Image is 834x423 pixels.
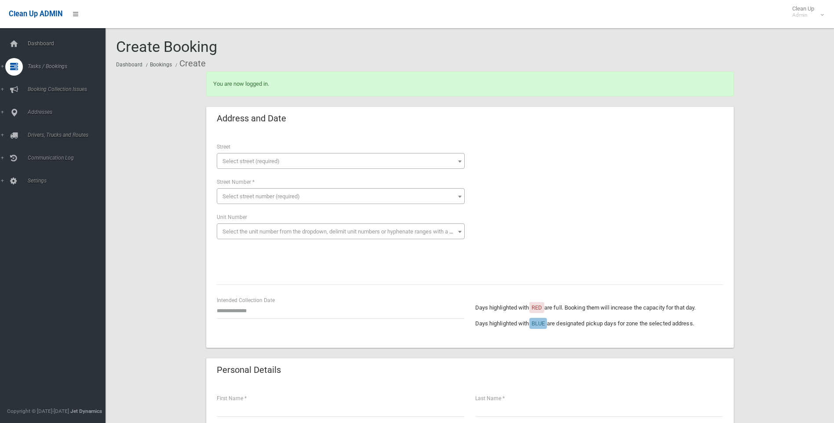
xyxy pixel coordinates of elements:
p: Days highlighted with are full. Booking them will increase the capacity for that day. [475,303,723,313]
small: Admin [792,12,814,18]
span: Dashboard [25,40,112,47]
span: Communication Log [25,155,112,161]
a: Dashboard [116,62,142,68]
span: Booking Collection Issues [25,86,112,92]
span: Select the unit number from the dropdown, delimit unit numbers or hyphenate ranges with a comma [222,228,468,235]
span: BLUE [532,320,545,327]
span: Clean Up ADMIN [9,10,62,18]
header: Address and Date [206,110,297,127]
span: Create Booking [116,38,217,55]
span: RED [532,304,542,311]
p: Days highlighted with are designated pickup days for zone the selected address. [475,318,723,329]
li: Create [173,55,206,72]
span: Select street number (required) [222,193,300,200]
header: Personal Details [206,361,291,379]
a: Bookings [150,62,172,68]
span: Settings [25,178,112,184]
span: Clean Up [788,5,823,18]
span: Addresses [25,109,112,115]
span: Drivers, Trucks and Routes [25,132,112,138]
span: Select street (required) [222,158,280,164]
div: You are now logged in. [206,72,734,96]
span: Copyright © [DATE]-[DATE] [7,408,69,414]
strong: Jet Dynamics [70,408,102,414]
span: Tasks / Bookings [25,63,112,69]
